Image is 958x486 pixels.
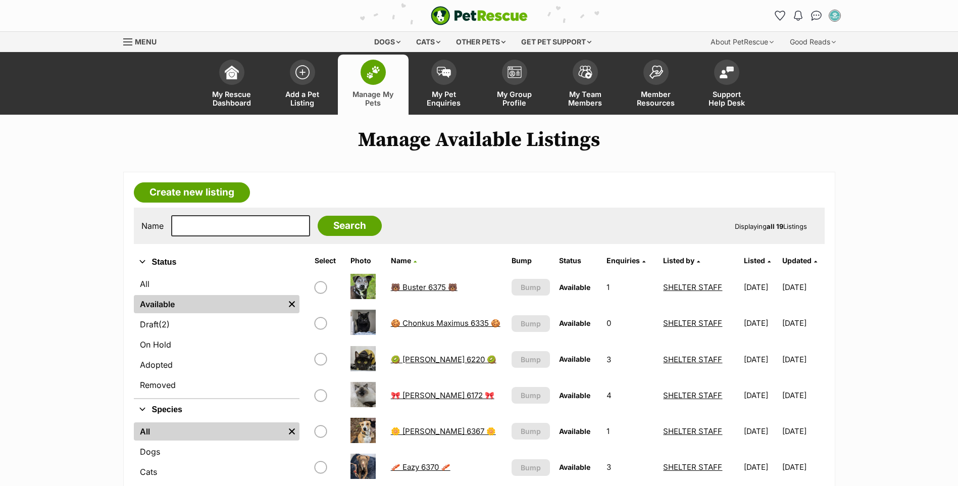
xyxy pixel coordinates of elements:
[782,256,817,265] a: Updated
[134,463,299,481] a: Cats
[209,90,255,107] span: My Rescue Dashboard
[134,275,299,293] a: All
[284,422,299,441] a: Remove filter
[521,390,541,401] span: Bump
[663,355,722,364] a: SHELTER STAFF
[134,295,284,313] a: Available
[559,319,590,327] span: Available
[607,256,640,265] span: translation missing: en.admin.listings.index.attributes.enquiries
[663,256,694,265] span: Listed by
[521,462,541,473] span: Bump
[767,222,783,230] strong: all 19
[782,450,824,484] td: [DATE]
[782,306,824,341] td: [DATE]
[602,450,658,484] td: 3
[135,37,157,46] span: Menu
[649,65,663,79] img: member-resources-icon-8e73f808a243e03378d46382f2149f9095a855e16c252ad45f914b54edf8863c.svg
[772,8,843,24] ul: Account quick links
[607,256,645,265] a: Enquiries
[134,422,284,441] a: All
[512,459,550,476] button: Bump
[691,55,762,115] a: Support Help Desk
[782,342,824,377] td: [DATE]
[391,318,500,328] a: 🍪 Chonkus Maximus 6335 🍪
[134,356,299,374] a: Adopted
[431,6,528,25] img: logo-e224e6f780fb5917bec1dbf3a21bbac754714ae5b6737aabdf751b685950b380.svg
[409,55,479,115] a: My Pet Enquiries
[602,270,658,305] td: 1
[740,342,781,377] td: [DATE]
[782,414,824,449] td: [DATE]
[225,65,239,79] img: dashboard-icon-eb2f2d2d3e046f16d808141f083e7271f6b2e854fb5c12c21221c1fb7104beca.svg
[663,426,722,436] a: SHELTER STAFF
[663,318,722,328] a: SHELTER STAFF
[134,256,299,269] button: Status
[391,462,450,472] a: 🥓 Eazy 6370 🥓
[782,270,824,305] td: [DATE]
[134,403,299,416] button: Species
[783,32,843,52] div: Good Reads
[508,253,554,269] th: Bump
[809,8,825,24] a: Conversations
[512,351,550,368] button: Bump
[512,315,550,332] button: Bump
[794,11,802,21] img: notifications-46538b983faf8c2785f20acdc204bb7945ddae34d4c08c2a6579f10ce5e182be.svg
[744,256,771,265] a: Listed
[563,90,608,107] span: My Team Members
[559,427,590,435] span: Available
[338,55,409,115] a: Manage My Pets
[284,295,299,313] a: Remove filter
[704,90,749,107] span: Support Help Desk
[521,354,541,365] span: Bump
[421,90,467,107] span: My Pet Enquiries
[811,11,822,21] img: chat-41dd97257d64d25036548639549fe6c8038ab92f7586957e7f3b1b290dea8141.svg
[621,55,691,115] a: Member Resources
[703,32,781,52] div: About PetRescue
[550,55,621,115] a: My Team Members
[437,67,451,78] img: pet-enquiries-icon-7e3ad2cf08bfb03b45e93fb7055b45f3efa6380592205ae92323e6603595dc1f.svg
[521,282,541,293] span: Bump
[740,378,781,413] td: [DATE]
[602,342,658,377] td: 3
[134,335,299,354] a: On Hold
[602,306,658,341] td: 0
[782,378,824,413] td: [DATE]
[141,221,164,230] label: Name
[196,55,267,115] a: My Rescue Dashboard
[663,462,722,472] a: SHELTER STAFF
[740,270,781,305] td: [DATE]
[663,391,722,400] a: SHELTER STAFF
[134,273,299,398] div: Status
[311,253,345,269] th: Select
[602,414,658,449] td: 1
[827,8,843,24] button: My account
[508,66,522,78] img: group-profile-icon-3fa3cf56718a62981997c0bc7e787c4b2cf8bcc04b72c1350f741eb67cf2f40e.svg
[555,253,601,269] th: Status
[267,55,338,115] a: Add a Pet Listing
[367,32,408,52] div: Dogs
[492,90,537,107] span: My Group Profile
[559,463,590,471] span: Available
[514,32,598,52] div: Get pet support
[366,66,380,79] img: manage-my-pets-icon-02211641906a0b7f246fdf0571729dbe1e7629f14944591b6c1af311fb30b64b.svg
[391,391,494,400] a: 🎀 [PERSON_NAME] 6172 🎀
[134,315,299,333] a: Draft
[633,90,679,107] span: Member Resources
[602,378,658,413] td: 4
[720,66,734,78] img: help-desk-icon-fdf02630f3aa405de69fd3d07c3f3aa587a6932b1a1747fa1d2bba05be0121f9.svg
[350,90,396,107] span: Manage My Pets
[346,253,386,269] th: Photo
[318,216,382,236] input: Search
[512,279,550,296] button: Bump
[782,256,812,265] span: Updated
[663,282,722,292] a: SHELTER STAFF
[431,6,528,25] a: PetRescue
[521,318,541,329] span: Bump
[578,66,592,79] img: team-members-icon-5396bd8760b3fe7c0b43da4ab00e1e3bb1a5d9ba89233759b79545d2d3fc5d0d.svg
[740,414,781,449] td: [DATE]
[559,283,590,291] span: Available
[735,222,807,230] span: Displaying Listings
[391,282,458,292] a: 🐻 Buster 6375 🐻
[134,376,299,394] a: Removed
[134,182,250,203] a: Create new listing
